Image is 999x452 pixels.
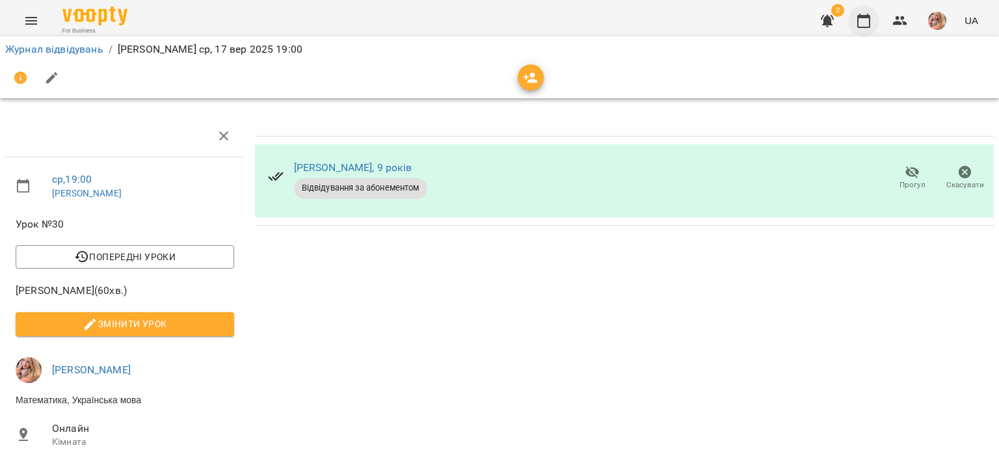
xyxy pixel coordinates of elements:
[5,388,245,412] li: Математика, Українська мова
[886,160,939,196] button: Прогул
[899,179,926,191] span: Прогул
[16,245,234,269] button: Попередні уроки
[52,188,122,198] a: [PERSON_NAME]
[52,364,131,376] a: [PERSON_NAME]
[831,4,844,17] span: 2
[109,42,113,57] li: /
[26,249,224,265] span: Попередні уроки
[52,421,234,436] span: Онлайн
[118,42,302,57] p: [PERSON_NAME] ср, 17 вер 2025 19:00
[26,316,224,332] span: Змінити урок
[16,5,47,36] button: Menu
[294,182,427,194] span: Відвідування за абонементом
[52,436,234,449] p: Кімната
[62,27,127,35] span: For Business
[939,160,991,196] button: Скасувати
[959,8,983,33] button: UA
[16,217,234,232] span: Урок №30
[946,179,984,191] span: Скасувати
[16,283,234,299] span: [PERSON_NAME] ( 60 хв. )
[965,14,978,27] span: UA
[5,42,994,57] nav: breadcrumb
[52,173,92,185] a: ср , 19:00
[16,357,42,383] img: 9c4c51a4d42acbd288cc1c133c162c1f.jpg
[16,312,234,336] button: Змінити урок
[294,161,412,174] a: [PERSON_NAME], 9 років
[5,43,103,55] a: Журнал відвідувань
[928,12,946,30] img: 9c4c51a4d42acbd288cc1c133c162c1f.jpg
[62,7,127,25] img: Voopty Logo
